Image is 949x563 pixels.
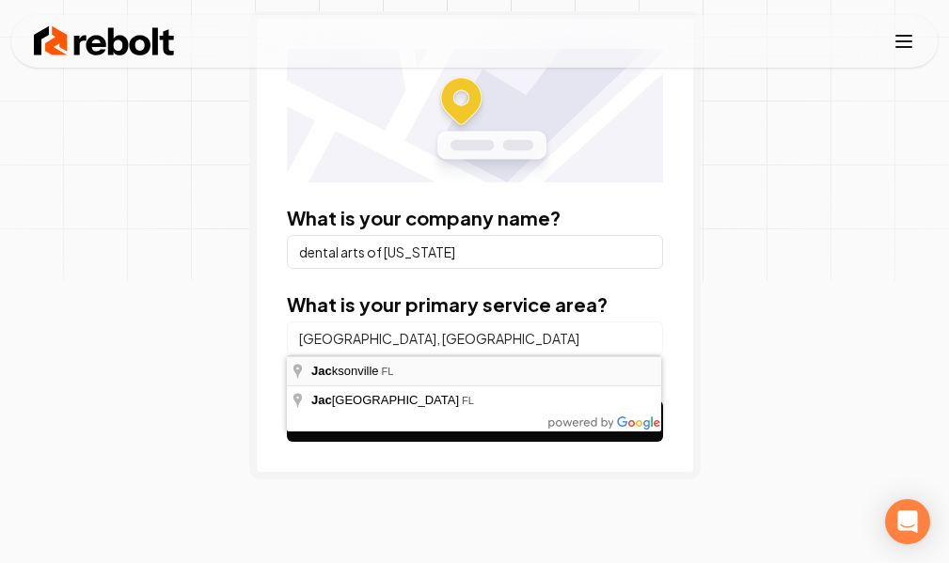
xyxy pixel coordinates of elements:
[382,366,394,377] span: FL
[34,23,175,60] img: Rebolt Logo
[462,395,474,406] span: FL
[311,393,462,407] span: [GEOGRAPHIC_DATA]
[311,364,382,378] span: ksonville
[287,292,608,316] label: What is your primary service area?
[311,364,332,378] span: Jac
[287,206,561,229] label: What is your company name?
[311,393,332,407] span: Jac
[287,235,663,269] input: Company Name
[287,49,663,182] img: Location map
[893,30,915,53] button: Toggle mobile menu
[885,499,930,544] div: Open Intercom Messenger
[287,321,663,355] input: City or county or neighborhood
